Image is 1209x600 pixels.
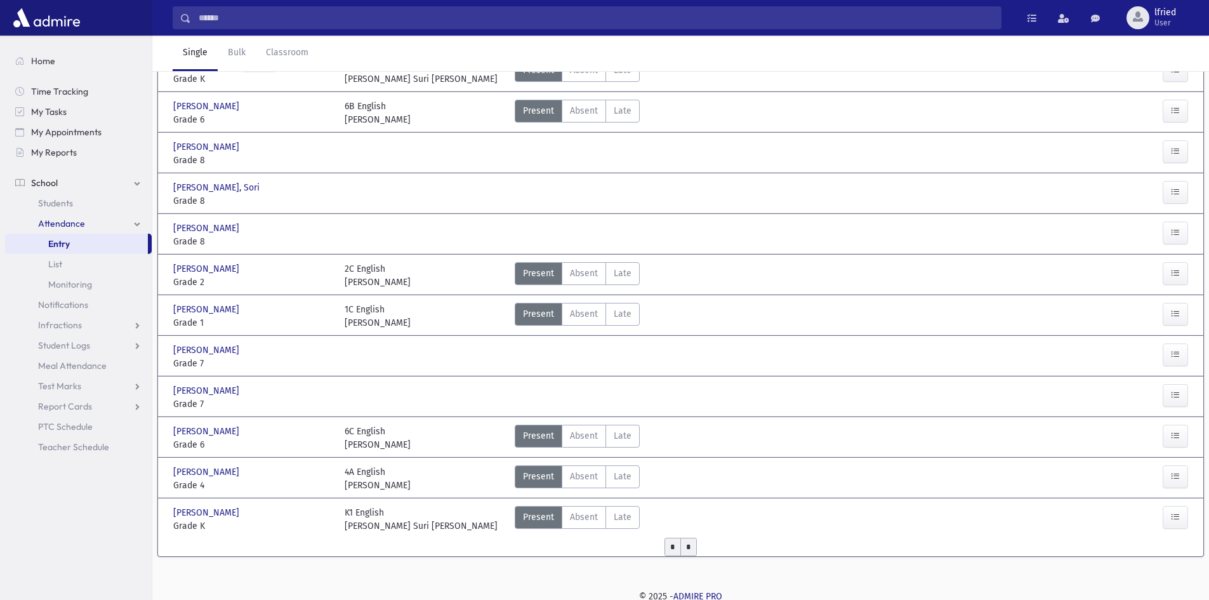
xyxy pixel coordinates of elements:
span: Absent [570,429,598,443]
span: User [1154,18,1176,28]
span: Present [523,104,554,117]
span: Present [523,267,554,280]
div: 6C English [PERSON_NAME] [345,425,411,451]
span: [PERSON_NAME] [173,222,242,235]
span: lfried [1154,8,1176,18]
div: K1 English [PERSON_NAME] Suri [PERSON_NAME] [345,59,498,86]
span: Late [614,429,631,443]
span: [PERSON_NAME] [173,262,242,276]
div: 1C English [PERSON_NAME] [345,303,411,330]
span: Late [614,104,631,117]
span: Present [523,429,554,443]
span: Absent [570,307,598,321]
span: Late [614,510,631,524]
span: [PERSON_NAME] [173,100,242,113]
span: Absent [570,104,598,117]
span: Grade 1 [173,316,332,330]
span: [PERSON_NAME] [173,343,242,357]
span: Grade 6 [173,438,332,451]
a: School [5,173,152,193]
span: Student Logs [38,340,90,351]
div: AttTypes [515,425,640,451]
div: AttTypes [515,303,640,330]
span: List [48,258,62,270]
span: My Reports [31,147,77,158]
a: Meal Attendance [5,356,152,376]
span: Monitoring [48,279,92,290]
span: Grade 7 [173,357,332,370]
div: AttTypes [515,506,640,533]
span: Grade 8 [173,194,332,208]
span: Present [523,307,554,321]
span: [PERSON_NAME] [173,465,242,479]
span: Grade K [173,72,332,86]
span: School [31,177,58,189]
a: Teacher Schedule [5,437,152,457]
a: Attendance [5,213,152,234]
span: Home [31,55,55,67]
span: Grade 2 [173,276,332,289]
span: Grade 7 [173,397,332,411]
span: Notifications [38,299,88,310]
span: Grade K [173,519,332,533]
span: PTC Schedule [38,421,93,432]
a: My Reports [5,142,152,163]
div: 2C English [PERSON_NAME] [345,262,411,289]
span: Grade 8 [173,154,332,167]
a: Entry [5,234,148,254]
a: List [5,254,152,274]
a: Classroom [256,36,319,71]
span: [PERSON_NAME] [173,506,242,519]
span: Entry [48,238,70,250]
div: AttTypes [515,465,640,492]
span: Students [38,197,73,209]
span: [PERSON_NAME] [173,140,242,154]
span: Grade 4 [173,479,332,492]
span: Teacher Schedule [38,441,109,453]
span: Test Marks [38,380,81,392]
span: Absent [570,267,598,280]
span: Absent [570,510,598,524]
a: PTC Schedule [5,417,152,437]
span: Meal Attendance [38,360,107,371]
img: AdmirePro [10,5,83,30]
a: Bulk [218,36,256,71]
span: Present [523,510,554,524]
span: My Appointments [31,126,102,138]
a: Students [5,193,152,213]
div: AttTypes [515,262,640,289]
span: [PERSON_NAME] [173,303,242,316]
a: Home [5,51,152,71]
span: [PERSON_NAME] [173,384,242,397]
span: Late [614,470,631,483]
div: 4A English [PERSON_NAME] [345,465,411,492]
div: 6B English [PERSON_NAME] [345,100,411,126]
a: Infractions [5,315,152,335]
span: Attendance [38,218,85,229]
div: K1 English [PERSON_NAME] Suri [PERSON_NAME] [345,506,498,533]
div: AttTypes [515,100,640,126]
a: Single [173,36,218,71]
a: Monitoring [5,274,152,295]
a: My Tasks [5,102,152,122]
a: Test Marks [5,376,152,396]
a: Notifications [5,295,152,315]
a: Time Tracking [5,81,152,102]
span: Grade 6 [173,113,332,126]
span: Report Cards [38,401,92,412]
div: AttTypes [515,59,640,86]
span: [PERSON_NAME] [173,425,242,438]
span: Grade 8 [173,235,332,248]
a: My Appointments [5,122,152,142]
span: Present [523,470,554,483]
span: Time Tracking [31,86,88,97]
span: Late [614,307,631,321]
span: Absent [570,470,598,483]
span: Late [614,267,631,280]
span: My Tasks [31,106,67,117]
span: [PERSON_NAME], Sori [173,181,262,194]
a: Report Cards [5,396,152,417]
span: Infractions [38,319,82,331]
input: Search [191,6,1001,29]
a: Student Logs [5,335,152,356]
